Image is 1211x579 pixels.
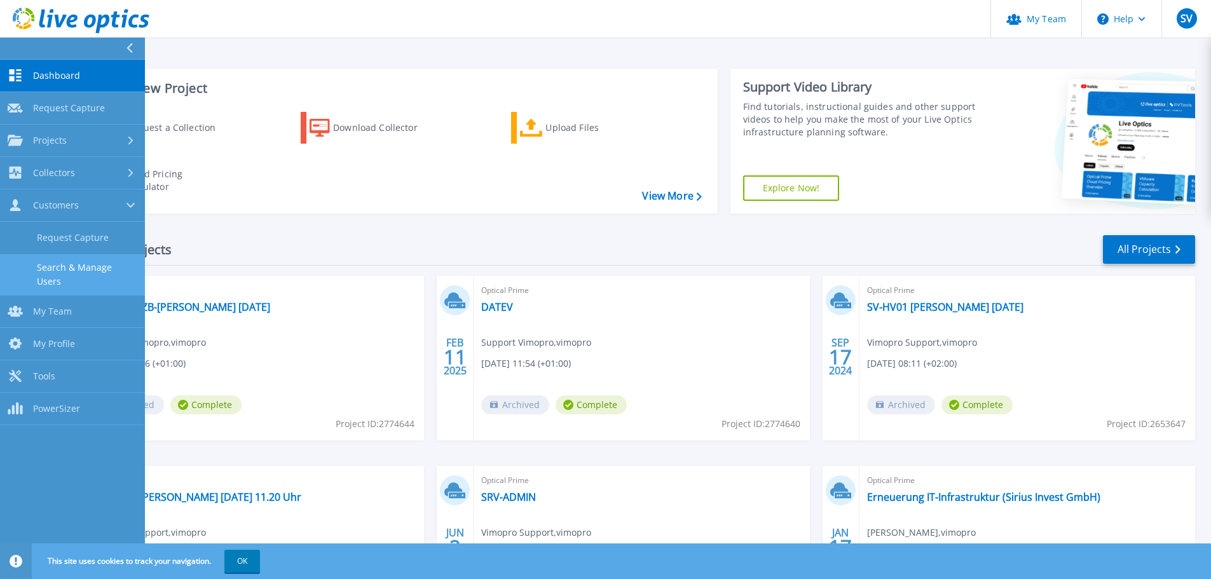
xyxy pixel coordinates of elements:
[443,524,467,570] div: JUN 2022
[829,542,852,552] span: 17
[867,357,957,371] span: [DATE] 08:11 (+02:00)
[90,112,232,144] a: Request a Collection
[96,283,416,297] span: Optical Prime
[642,190,701,202] a: View More
[33,200,79,211] span: Customers
[96,526,206,540] span: Vimopro Support , vimopro
[481,283,802,297] span: Optical Prime
[33,70,80,81] span: Dashboard
[96,301,270,313] a: DATEVTS ZB-[PERSON_NAME] [DATE]
[867,526,976,540] span: [PERSON_NAME] , vimopro
[828,334,852,380] div: SEP 2024
[481,301,513,313] a: DATEV
[481,473,802,487] span: Optical Prime
[301,112,442,144] a: Download Collector
[556,395,627,414] span: Complete
[444,351,467,362] span: 11
[33,306,72,317] span: My Team
[1107,417,1186,431] span: Project ID: 2653647
[170,395,242,414] span: Complete
[33,167,75,179] span: Collectors
[867,491,1100,503] a: Erneuerung IT-Infrastruktur (Sirius Invest GmbH)
[333,115,435,140] div: Download Collector
[481,336,591,350] span: Support Vimopro , vimopro
[33,371,55,382] span: Tools
[1180,13,1193,24] span: SV
[33,135,67,146] span: Projects
[743,79,980,95] div: Support Video Library
[443,334,467,380] div: FEB 2025
[33,338,75,350] span: My Profile
[481,491,536,503] a: SRV-ADMIN
[867,473,1187,487] span: Optical Prime
[336,417,414,431] span: Project ID: 2774644
[33,102,105,114] span: Request Capture
[96,473,416,487] span: Optical Prime
[449,542,461,552] span: 2
[1103,235,1195,264] a: All Projects
[90,81,701,95] h3: Start a New Project
[743,100,980,139] div: Find tutorials, instructional guides and other support videos to help you make the most of your L...
[33,403,80,414] span: PowerSizer
[96,491,301,503] a: SV-HV01 [PERSON_NAME] [DATE] 11.20 Uhr
[867,336,977,350] span: Vimopro Support , vimopro
[545,115,647,140] div: Upload Files
[941,395,1013,414] span: Complete
[481,526,591,540] span: Vimopro Support , vimopro
[127,115,228,140] div: Request a Collection
[722,417,800,431] span: Project ID: 2774640
[867,395,935,414] span: Archived
[828,524,852,570] div: JAN 2022
[829,351,852,362] span: 17
[511,112,653,144] a: Upload Files
[481,395,549,414] span: Archived
[125,168,226,193] div: Cloud Pricing Calculator
[224,550,260,573] button: OK
[35,550,260,573] span: This site uses cookies to track your navigation.
[743,175,840,201] a: Explore Now!
[867,301,1023,313] a: SV-HV01 [PERSON_NAME] [DATE]
[481,357,571,371] span: [DATE] 11:54 (+01:00)
[96,336,206,350] span: Support Vimopro , vimopro
[90,165,232,196] a: Cloud Pricing Calculator
[867,283,1187,297] span: Optical Prime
